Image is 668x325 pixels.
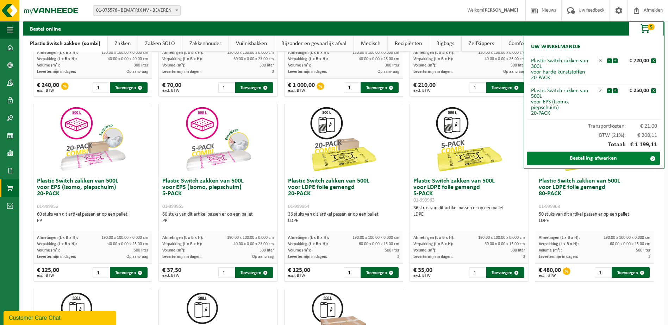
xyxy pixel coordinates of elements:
[134,248,148,253] span: 500 liter
[501,36,556,52] a: Comfort artikelen
[626,123,657,129] span: € 21,00
[413,267,432,278] div: € 35,00
[37,255,76,259] span: Levertermijn in dagen:
[527,39,584,55] h2: Uw winkelmandje
[37,267,59,278] div: € 125,00
[359,57,399,61] span: 40.00 x 0.00 x 23.00 cm
[162,242,202,246] span: Verpakking (L x B x H):
[108,57,148,61] span: 40.00 x 0.00 x 20.00 cm
[413,242,453,246] span: Verpakking (L x B x H):
[182,36,229,52] a: Zakkenhouder
[162,178,274,210] h3: Plastic Switch zakken van 500L voor EPS (isomo, piepschuim) 5-PACK
[288,204,309,209] span: 01-999964
[434,104,504,174] img: 01-999963
[229,36,274,52] a: Vuilnisbakken
[162,57,202,61] span: Verpakking (L x B x H):
[252,255,274,259] span: Op aanvraag
[503,70,525,74] span: Op aanvraag
[523,255,525,259] span: 3
[134,63,148,68] span: 300 liter
[272,70,274,74] span: 3
[4,310,118,325] iframe: chat widget
[485,242,525,246] span: 60.00 x 0.00 x 15.00 cm
[235,82,273,93] button: Toevoegen
[413,248,436,253] span: Volume (m³):
[413,205,525,218] div: 36 stuks van dit artikel passen er op een pallet
[126,70,148,74] span: Op aanvraag
[218,82,235,93] input: 1
[485,57,525,61] span: 40.00 x 0.00 x 23.00 cm
[413,89,436,93] span: excl. BTW
[308,104,379,174] img: 01-999964
[110,82,148,93] button: Toevoegen
[604,236,650,240] span: 190.00 x 100.00 x 0.000 cm
[37,248,60,253] span: Volume (m³):
[527,152,660,165] a: Bestelling afwerken
[607,58,612,63] button: -
[527,120,661,129] div: Transportkosten:
[397,255,399,259] span: 3
[218,267,235,278] input: 1
[93,6,180,15] span: 01-075576 - BEMATRIX NV - BEVEREN
[108,36,138,52] a: Zakken
[385,248,399,253] span: 500 liter
[288,267,310,278] div: € 125,00
[37,218,149,224] div: PP
[227,51,274,55] span: 130.00 x 100.00 x 0.000 cm
[288,211,400,224] div: 36 stuks van dit artikel passen er op een pallet
[37,274,59,278] span: excl. BTW
[527,138,661,152] div: Totaal:
[93,82,109,93] input: 1
[288,255,327,259] span: Levertermijn in dagen:
[233,242,274,246] span: 40.00 x 0.00 x 23.00 cm
[462,36,501,52] a: Zelfkippers
[138,36,182,52] a: Zakken SOLO
[37,82,59,93] div: € 240,00
[162,255,201,259] span: Levertermijn in dagen:
[101,51,148,55] span: 130.00 x 100.00 x 0.000 cm
[288,57,328,61] span: Verpakking (L x B x H):
[626,133,657,138] span: € 208,11
[469,82,486,93] input: 1
[288,70,327,74] span: Levertermijn in dagen:
[235,267,273,278] button: Toevoegen
[648,255,650,259] span: 3
[37,63,60,68] span: Volume (m³):
[539,248,562,253] span: Volume (m³):
[288,178,400,210] h3: Plastic Switch zakken van 500L voor LDPE folie gemengd 20-PACK
[594,58,607,64] div: 3
[162,51,203,55] span: Afmetingen (L x B x H):
[233,57,274,61] span: 60.00 x 0.00 x 23.00 cm
[288,89,315,93] span: excl. BTW
[110,267,148,278] button: Toevoegen
[108,242,148,246] span: 40.00 x 0.00 x 23.00 cm
[651,58,656,63] button: x
[352,51,399,55] span: 130.00 x 100.00 x 0.000 cm
[126,255,148,259] span: Op aanvraag
[413,57,453,61] span: Verpakking (L x B x H):
[37,51,78,55] span: Afmetingen (L x B x H):
[37,178,149,210] h3: Plastic Switch zakken van 500L voor EPS (isomo, piepschuim) 20-PACK
[539,236,580,240] span: Afmetingen (L x B x H):
[539,178,650,210] h3: Plastic Switch zakken van 500L voor LDPE folie gemengd 80-PACK
[57,104,128,174] img: 01-999956
[37,211,149,224] div: 60 stuks van dit artikel passen er op een pallet
[260,63,274,68] span: 300 liter
[610,242,650,246] span: 60.00 x 0.00 x 15.00 cm
[162,89,181,93] span: excl. BTW
[288,218,400,224] div: LDPE
[626,142,657,148] span: € 1 199,11
[413,255,452,259] span: Levertermijn in dagen:
[101,236,148,240] span: 190.00 x 100.00 x 0.000 cm
[648,24,655,30] span: 5
[413,198,435,203] span: 01-999963
[354,36,387,52] a: Medisch
[93,267,109,278] input: 1
[651,88,656,93] button: x
[23,36,107,52] a: Plastic Switch zakken (combi)
[478,51,525,55] span: 130.00 x 100.00 x 0.000 cm
[413,63,436,68] span: Volume (m³):
[613,58,618,63] button: +
[511,248,525,253] span: 500 liter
